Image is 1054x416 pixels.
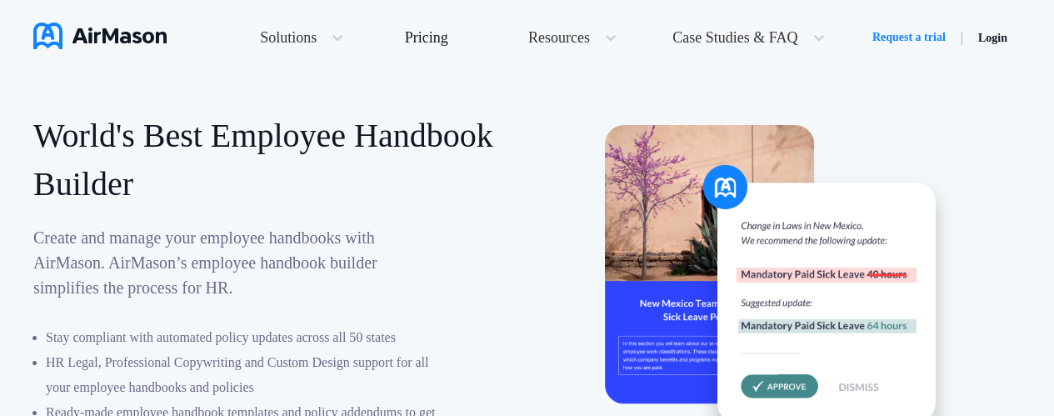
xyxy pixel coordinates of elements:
[405,23,448,53] a: Pricing
[978,32,1007,44] a: Login
[961,30,963,44] span: |
[33,23,167,49] img: AirMason Logo
[46,350,442,400] li: HR Legal, Professional Copywriting and Custom Design support for all your employee handbooks and ...
[33,225,442,300] p: Create and manage your employee handbooks with AirMason. AirMason’s employee handbook builder sim...
[33,112,527,208] div: World's Best Employee Handbook Builder
[872,29,946,46] a: Request a trial
[672,30,797,45] span: Case Studies & FAQ
[260,30,317,45] span: Solutions
[528,30,590,45] span: Resources
[405,30,448,45] div: Pricing
[46,325,442,350] li: Stay compliant with automated policy updates across all 50 states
